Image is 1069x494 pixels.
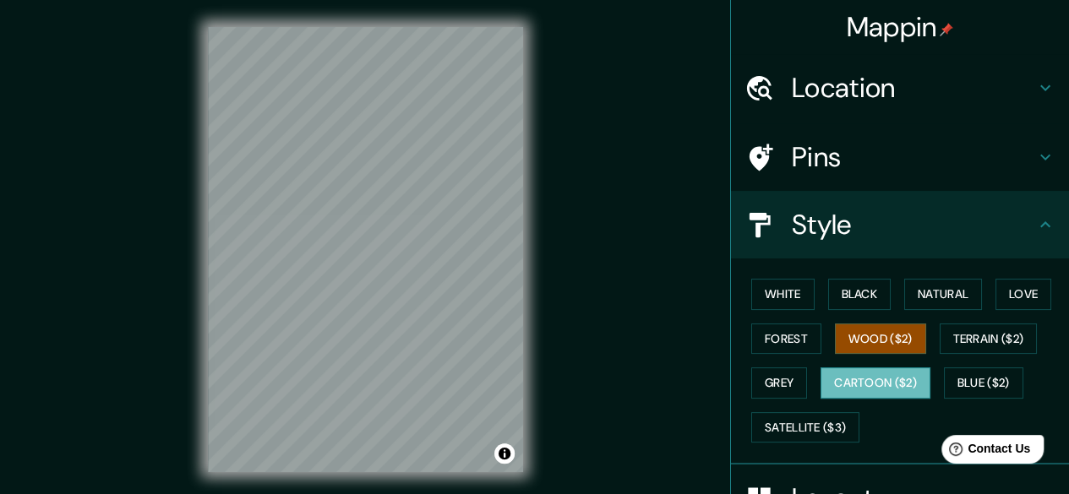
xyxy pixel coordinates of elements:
button: Grey [751,367,807,399]
button: Forest [751,323,821,355]
h4: Location [792,71,1035,105]
h4: Mappin [847,10,954,44]
button: Terrain ($2) [940,323,1038,355]
img: pin-icon.png [940,23,953,36]
h4: Pins [792,140,1035,174]
button: Blue ($2) [944,367,1023,399]
button: Cartoon ($2) [821,367,930,399]
iframe: Help widget launcher [919,428,1050,475]
canvas: Map [208,27,523,472]
div: Location [731,54,1069,122]
h4: Style [792,208,1035,242]
button: Black [828,279,892,310]
button: Toggle attribution [494,443,515,464]
button: Natural [904,279,982,310]
div: Pins [731,123,1069,191]
button: Wood ($2) [835,323,926,355]
button: White [751,279,815,310]
div: Style [731,191,1069,258]
button: Love [995,279,1051,310]
button: Satellite ($3) [751,412,859,443]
